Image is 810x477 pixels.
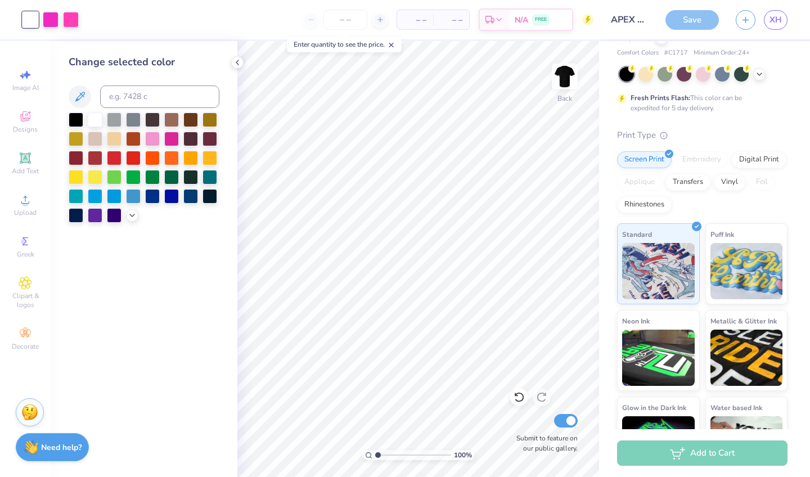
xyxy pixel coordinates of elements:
span: – – [404,14,426,26]
img: Metallic & Glitter Ink [710,330,783,386]
div: Back [557,93,572,103]
strong: Need help? [41,442,82,453]
span: 100 % [454,450,472,460]
span: Add Text [12,166,39,175]
img: Standard [622,243,695,299]
div: Enter quantity to see the price. [287,37,402,52]
span: Upload [14,208,37,217]
span: Image AI [12,83,39,92]
span: Puff Ink [710,228,734,240]
span: Neon Ink [622,315,650,327]
span: Comfort Colors [617,48,659,58]
div: Applique [617,174,662,191]
div: Print Type [617,129,787,142]
span: Minimum Order: 24 + [694,48,750,58]
div: Rhinestones [617,196,672,213]
span: – – [440,14,462,26]
span: Designs [13,125,38,134]
div: Change selected color [69,55,219,70]
span: # C1717 [664,48,688,58]
span: Water based Ink [710,402,762,413]
span: Clipart & logos [6,291,45,309]
input: Untitled Design [602,8,657,31]
img: Glow in the Dark Ink [622,416,695,472]
span: Decorate [12,342,39,351]
span: Standard [622,228,652,240]
div: Screen Print [617,151,672,168]
a: XH [764,10,787,30]
img: Puff Ink [710,243,783,299]
span: XH [769,13,782,26]
input: – – [323,10,367,30]
span: Metallic & Glitter Ink [710,315,777,327]
div: Digital Print [732,151,786,168]
img: Water based Ink [710,416,783,472]
div: Transfers [665,174,710,191]
div: This color can be expedited for 5 day delivery. [631,93,769,113]
label: Submit to feature on our public gallery. [510,433,578,453]
div: Vinyl [714,174,745,191]
img: Back [553,65,576,88]
div: Embroidery [675,151,728,168]
span: Glow in the Dark Ink [622,402,686,413]
span: N/A [515,14,528,26]
strong: Fresh Prints Flash: [631,93,690,102]
span: FREE [535,16,547,24]
img: Neon Ink [622,330,695,386]
span: Greek [17,250,34,259]
div: Foil [749,174,775,191]
input: e.g. 7428 c [100,85,219,108]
